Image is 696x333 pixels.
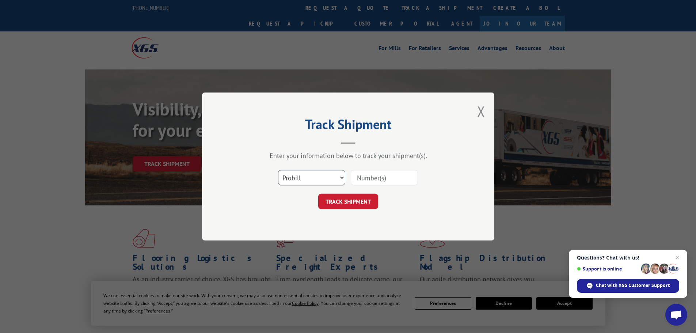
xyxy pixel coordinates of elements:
[665,304,687,326] div: Open chat
[477,102,485,121] button: Close modal
[577,279,679,293] div: Chat with XGS Customer Support
[318,194,378,209] button: TRACK SHIPMENT
[351,170,418,185] input: Number(s)
[239,151,458,160] div: Enter your information below to track your shipment(s).
[673,253,682,262] span: Close chat
[577,266,638,272] span: Support is online
[577,255,679,261] span: Questions? Chat with us!
[239,119,458,133] h2: Track Shipment
[596,282,670,289] span: Chat with XGS Customer Support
